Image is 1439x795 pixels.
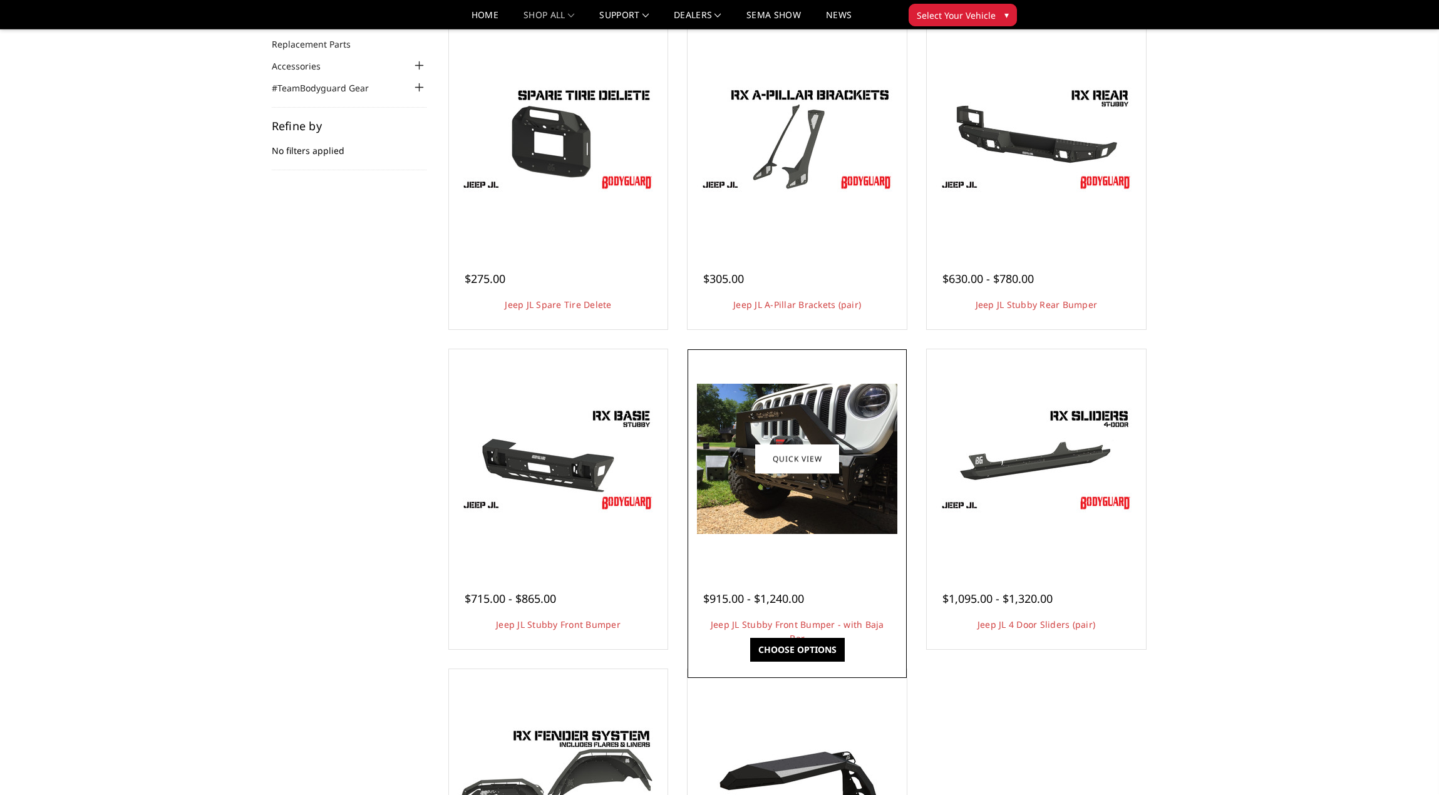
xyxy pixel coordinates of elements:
[452,32,665,245] a: Jeep JL Spare Tire Delete Jeep JL Spare Tire Delete
[703,591,804,606] span: $915.00 - $1,240.00
[746,11,801,29] a: SEMA Show
[272,120,427,170] div: No filters applied
[826,11,852,29] a: News
[496,618,621,630] a: Jeep JL Stubby Front Bumper
[976,299,1098,310] a: Jeep JL Stubby Rear Bumper
[272,38,366,51] a: Replacement Parts
[272,81,384,95] a: #TeamBodyguard Gear
[452,352,665,565] a: Jeep JL Stubby Front Bumper
[909,4,1017,26] button: Select Your Vehicle
[1004,8,1009,21] span: ▾
[942,271,1034,286] span: $630.00 - $780.00
[942,591,1053,606] span: $1,095.00 - $1,320.00
[930,32,1143,245] a: Jeep JL Stubby Rear Bumper Jeep JL Stubby Rear Bumper
[733,299,861,310] a: Jeep JL A-Pillar Brackets (pair)
[599,11,649,29] a: Support
[524,11,574,29] a: shop all
[272,59,336,73] a: Accessories
[703,271,744,286] span: $305.00
[472,11,498,29] a: Home
[917,9,996,22] span: Select Your Vehicle
[458,403,658,515] img: Jeep JL Stubby Front Bumper
[697,384,897,534] img: Jeep JL Stubby Front Bumper - with Baja Bar
[930,352,1143,565] a: Jeep JL 4 Door Sliders (pair) Jeep JL 4 Door Sliders (pair)
[465,591,556,606] span: $715.00 - $865.00
[755,444,839,473] a: Quick view
[977,618,1095,630] a: Jeep JL 4 Door Sliders (pair)
[465,271,505,286] span: $275.00
[691,352,904,565] a: Jeep JL Stubby Front Bumper - with Baja Bar Jeep JL Stubby Front Bumper - with Baja Bar
[750,638,845,662] a: Choose Options
[674,11,721,29] a: Dealers
[272,120,427,131] h5: Refine by
[1376,735,1439,795] iframe: Chat Widget
[691,32,904,245] a: Jeep JL A-Pillar Brackets (pair) Jeep JL A-Pillar Brackets (pair)
[505,299,611,310] a: Jeep JL Spare Tire Delete
[711,618,884,644] a: Jeep JL Stubby Front Bumper - with Baja Bar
